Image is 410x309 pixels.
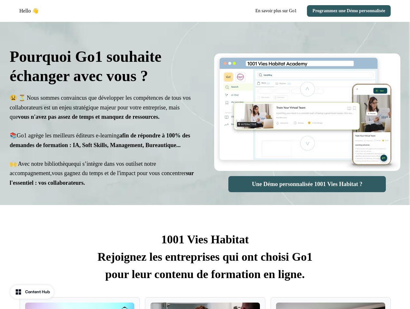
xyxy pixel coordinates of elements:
button: Content Hub [10,285,54,299]
strong: 📚 [10,132,17,139]
div: Content Hub [25,289,50,295]
span: 😫 ⏳ Nous sommes convaincus que développer les compétences de tous vos collaborateurs est un enjeu... [10,95,191,120]
span: qui s’intègre dans vos outils [73,161,138,167]
strong: afin de répondre à 100% des demandes de formation : IA, Soft Skills, Management, Bureautique... [10,132,190,148]
span: et notre accompagnement, [10,161,156,176]
button: Une Démo personnalisée 1001 Vies Habitat ? [228,176,386,192]
button: Programmez une Démo personnalisée [307,5,391,17]
span: 🙌 Avec notre bibliothèque [10,161,73,167]
a: En savoir plus sur Go1 [250,5,302,17]
span: vous gagnez du temps et de l'impact pour vous concentrer [10,170,194,186]
span: Go1 agrège les meilleurs éditeurs e-learning​ [10,132,190,148]
strong: vous n'avez pas assez de temps et manquez de ressources. [18,114,159,120]
p: Hello 👋 [19,7,39,15]
p: 1001 Vies Habitat Rejoignez les entreprises qui ont choisi Go1 pour leur contenu de formation en ... [19,231,391,283]
strong: sur l'essentiel : vos collaborateurs. [10,170,194,186]
p: Pourquoi Go1 souhaite échanger avec vous ? [10,47,196,86]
